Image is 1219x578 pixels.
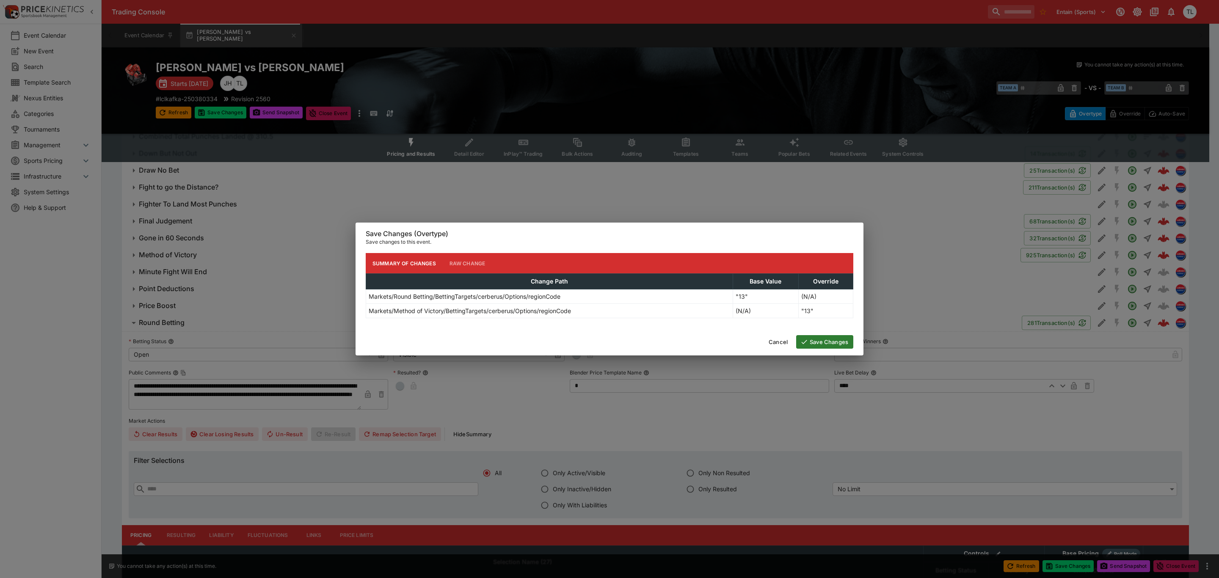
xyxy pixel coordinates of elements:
td: "13" [799,304,853,318]
p: Markets/Method of Victory/BettingTargets/cerberus/Options/regionCode [369,306,571,315]
p: Save changes to this event. [366,238,853,246]
button: Raw Change [443,253,492,273]
th: Base Value [733,274,798,289]
button: Save Changes [796,335,853,349]
td: "13" [733,289,798,304]
p: Markets/Round Betting/BettingTargets/cerberus/Options/regionCode [369,292,560,301]
button: Cancel [764,335,793,349]
td: (N/A) [733,304,798,318]
th: Override [799,274,853,289]
td: (N/A) [799,289,853,304]
h6: Save Changes (Overtype) [366,229,853,238]
th: Change Path [366,274,733,289]
button: Summary of Changes [366,253,443,273]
